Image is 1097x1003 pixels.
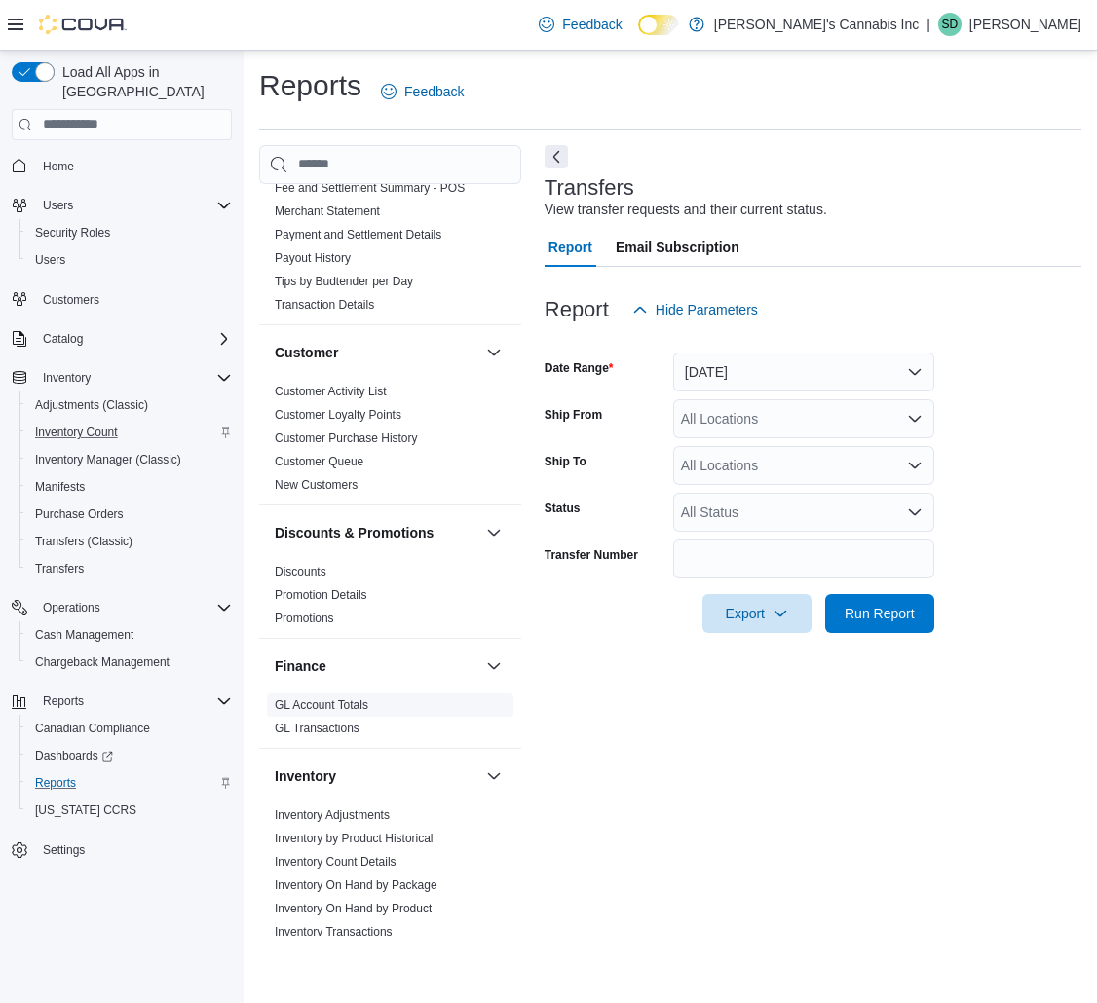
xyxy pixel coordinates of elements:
[35,802,136,818] span: [US_STATE] CCRS
[545,501,581,516] label: Status
[275,831,434,846] span: Inventory by Product Historical
[12,144,232,915] nav: Complex example
[27,799,144,822] a: [US_STATE] CCRS
[43,159,74,174] span: Home
[27,421,126,444] a: Inventory Count
[19,769,240,797] button: Reports
[35,534,132,549] span: Transfers (Classic)
[27,502,232,526] span: Purchase Orders
[275,204,380,218] a: Merchant Statement
[27,221,118,244] a: Security Roles
[545,454,586,469] label: Ship To
[35,596,232,619] span: Operations
[35,654,170,670] span: Chargeback Management
[545,547,638,563] label: Transfer Number
[275,478,358,492] a: New Customers
[27,650,177,674] a: Chargeback Management
[275,901,432,916] span: Inventory On Hand by Product
[275,250,351,266] span: Payout History
[27,557,232,580] span: Transfers
[275,431,418,445] a: Customer Purchase History
[275,925,393,939] a: Inventory Transactions
[656,300,758,319] span: Hide Parameters
[27,623,141,647] a: Cash Management
[638,15,679,35] input: Dark Mode
[825,594,934,633] button: Run Report
[259,153,521,324] div: Cova Pay [GEOGRAPHIC_DATA]
[19,219,240,246] button: Security Roles
[35,252,65,268] span: Users
[907,458,923,473] button: Open list of options
[35,287,232,312] span: Customers
[638,35,639,36] span: Dark Mode
[259,380,521,504] div: Customer
[35,194,81,217] button: Users
[19,473,240,501] button: Manifests
[275,878,437,892] a: Inventory On Hand by Package
[624,290,766,329] button: Hide Parameters
[43,292,99,308] span: Customers
[35,194,232,217] span: Users
[275,408,401,422] a: Customer Loyalty Points
[275,587,367,603] span: Promotion Details
[19,715,240,742] button: Canadian Compliance
[35,775,76,791] span: Reports
[19,621,240,649] button: Cash Management
[942,13,959,36] span: SD
[907,411,923,427] button: Open list of options
[275,275,413,288] a: Tips by Budtender per Day
[19,528,240,555] button: Transfers (Classic)
[275,656,326,676] h3: Finance
[27,557,92,580] a: Transfers
[27,393,232,417] span: Adjustments (Classic)
[4,687,240,715] button: Reports
[275,384,387,399] span: Customer Activity List
[27,475,232,499] span: Manifests
[275,565,326,578] a: Discounts
[702,594,812,633] button: Export
[35,596,108,619] button: Operations
[482,764,506,788] button: Inventory
[275,612,334,625] a: Promotions
[43,370,91,386] span: Inventory
[275,430,418,446] span: Customer Purchase History
[35,721,150,736] span: Canadian Compliance
[275,227,441,242] span: Payment and Settlement Details
[39,15,127,34] img: Cova
[275,656,478,676] button: Finance
[35,225,110,241] span: Security Roles
[545,407,602,423] label: Ship From
[35,627,133,643] span: Cash Management
[27,530,140,553] a: Transfers (Classic)
[404,82,464,101] span: Feedback
[275,808,390,822] a: Inventory Adjustments
[27,744,232,767] span: Dashboards
[27,502,132,526] a: Purchase Orders
[27,717,158,740] a: Canadian Compliance
[275,385,387,398] a: Customer Activity List
[35,154,232,178] span: Home
[19,742,240,769] a: Dashboards
[35,397,148,413] span: Adjustments (Classic)
[482,341,506,364] button: Customer
[275,181,465,195] a: Fee and Settlement Summary - POS
[27,475,93,499] a: Manifests
[616,228,739,267] span: Email Subscription
[275,855,397,869] a: Inventory Count Details
[35,479,85,495] span: Manifests
[27,448,232,471] span: Inventory Manager (Classic)
[35,366,232,390] span: Inventory
[275,924,393,940] span: Inventory Transactions
[259,693,521,748] div: Finance
[35,425,118,440] span: Inventory Count
[35,366,98,390] button: Inventory
[4,285,240,314] button: Customers
[19,555,240,582] button: Transfers
[275,228,441,241] a: Payment and Settlement Details
[4,325,240,353] button: Catalog
[275,766,478,786] button: Inventory
[4,594,240,621] button: Operations
[19,419,240,446] button: Inventory Count
[562,15,622,34] span: Feedback
[19,446,240,473] button: Inventory Manager (Classic)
